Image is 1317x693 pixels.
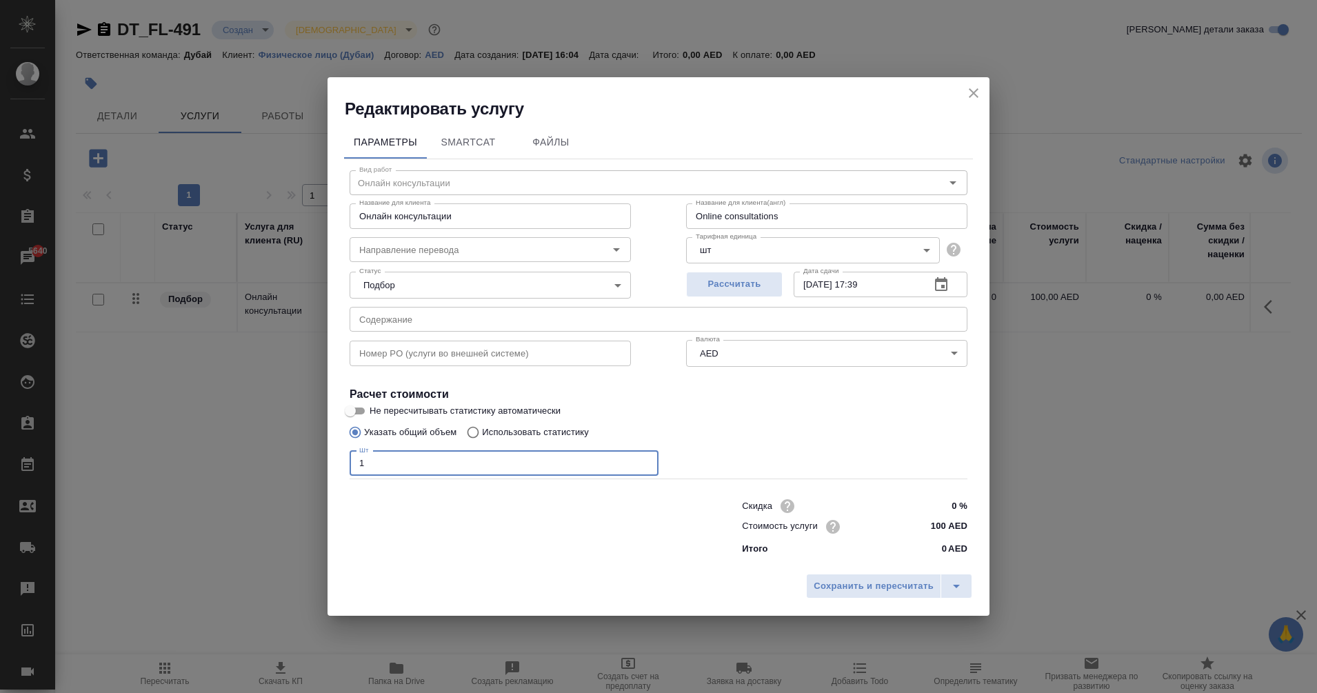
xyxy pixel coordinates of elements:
[942,542,947,556] p: 0
[814,579,934,594] span: Сохранить и пересчитать
[364,425,456,439] p: Указать общий объем
[696,244,715,256] button: шт
[916,496,967,516] input: ✎ Введи что-нибудь
[370,404,561,418] span: Не пересчитывать статистику автоматически
[963,83,984,103] button: close
[345,98,989,120] h2: Редактировать услугу
[518,134,584,151] span: Файлы
[359,279,399,291] button: Подбор
[696,348,723,359] button: AED
[686,340,967,366] div: AED
[742,499,772,513] p: Скидка
[686,272,783,297] button: Рассчитать
[686,237,940,263] div: шт
[806,574,972,599] div: split button
[742,542,767,556] p: Итого
[806,574,941,599] button: Сохранить и пересчитать
[742,519,818,533] p: Стоимость услуги
[948,542,967,556] p: AED
[482,425,589,439] p: Использовать статистику
[350,386,967,403] h4: Расчет стоимости
[607,240,626,259] button: Open
[916,516,967,536] input: ✎ Введи что-нибудь
[435,134,501,151] span: SmartCat
[352,134,419,151] span: Параметры
[694,277,775,292] span: Рассчитать
[350,272,631,298] div: Подбор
